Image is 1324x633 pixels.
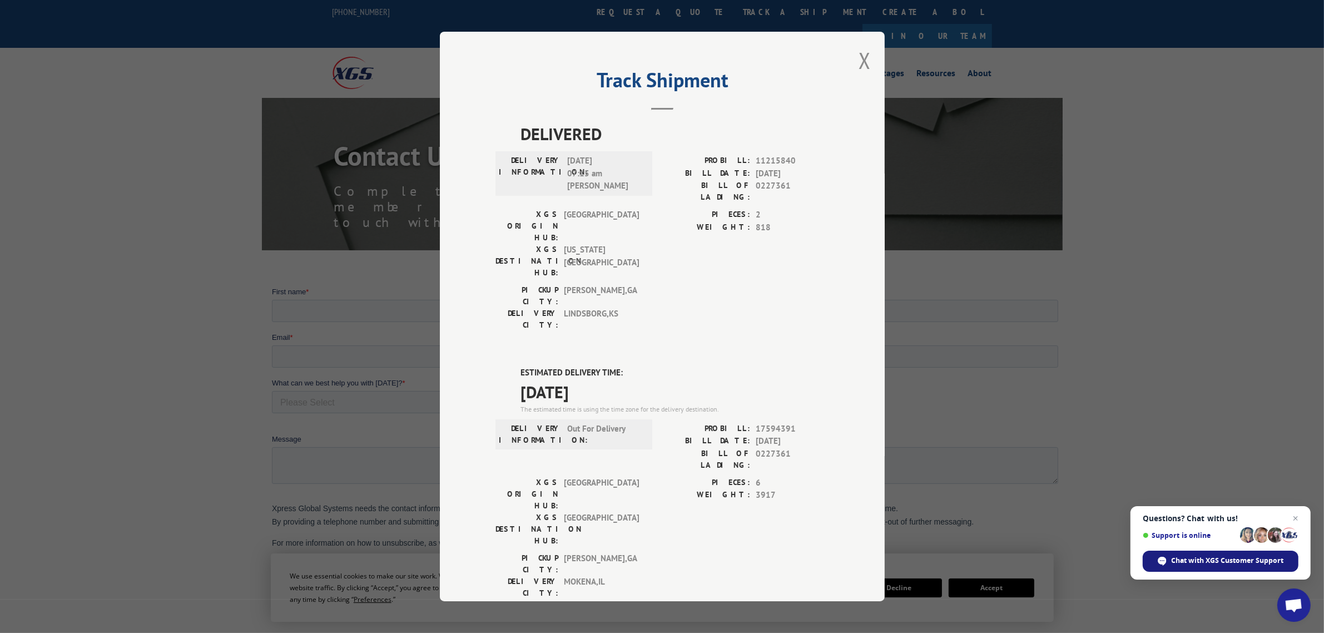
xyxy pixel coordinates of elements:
label: DELIVERY CITY: [495,575,558,599]
label: DELIVERY INFORMATION: [499,155,562,192]
span: Last name [395,1,429,9]
span: 6 [756,476,829,489]
span: Close chat [1289,512,1302,525]
span: Out For Delivery [567,422,642,446]
div: Open chat [1277,589,1311,622]
span: Questions? Chat with us! [1143,514,1298,523]
div: The estimated time is using the time zone for the delivery destination. [520,404,829,414]
span: [DATE] [756,435,829,448]
span: Contact by Email [408,110,463,118]
span: MOKENA , IL [564,575,639,599]
span: [US_STATE][GEOGRAPHIC_DATA] [564,244,639,279]
span: 3917 [756,489,829,502]
label: DELIVERY CITY: [495,308,558,331]
input: Contact by Phone [398,125,405,132]
span: LINDSBORG , KS [564,308,639,331]
label: XGS ORIGIN HUB: [495,209,558,244]
label: PIECES: [662,476,750,489]
span: [PERSON_NAME] , GA [564,284,639,308]
label: BILL OF LADING: [662,180,750,203]
span: Support is online [1143,531,1236,540]
input: Contact by Email [398,110,405,117]
span: 818 [756,221,829,234]
span: [DATE] [520,379,829,404]
span: [PERSON_NAME] , GA [564,552,639,575]
span: [DATE] [756,167,829,180]
label: XGS DESTINATION HUB: [495,511,558,546]
label: WEIGHT: [662,489,750,502]
span: [GEOGRAPHIC_DATA] [564,209,639,244]
label: XGS ORIGIN HUB: [495,476,558,511]
span: [GEOGRAPHIC_DATA] [564,511,639,546]
label: PIECES: [662,209,750,221]
span: Contact Preference [395,92,458,101]
span: 0227361 [756,447,829,471]
label: PICKUP CITY: [495,284,558,308]
span: DELIVERED [520,121,829,146]
span: 2 [756,209,829,221]
span: 0227361 [756,180,829,203]
label: XGS DESTINATION HUB: [495,244,558,279]
h2: Track Shipment [495,72,829,93]
span: Phone number [395,47,443,55]
div: Chat with XGS Customer Support [1143,551,1298,572]
label: PICKUP CITY: [495,552,558,575]
label: ESTIMATED DELIVERY TIME: [520,367,829,379]
label: BILL OF LADING: [662,447,750,471]
label: BILL DATE: [662,167,750,180]
span: Contact by Phone [408,125,465,133]
span: Chat with XGS Customer Support [1172,556,1284,566]
label: PROBILL: [662,422,750,435]
span: [GEOGRAPHIC_DATA] [564,476,639,511]
label: BILL DATE: [662,435,750,448]
button: Close modal [859,46,871,75]
span: 11215840 [756,155,829,167]
label: WEIGHT: [662,221,750,234]
label: DELIVERY INFORMATION: [499,422,562,446]
span: [DATE] 07:15 am [PERSON_NAME] [567,155,642,192]
span: 17594391 [756,422,829,435]
label: PROBILL: [662,155,750,167]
